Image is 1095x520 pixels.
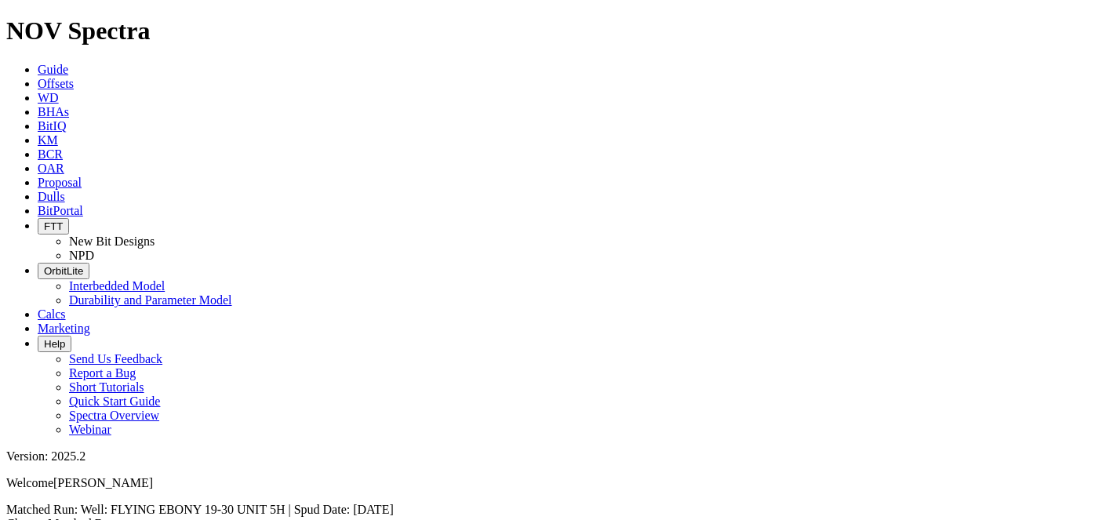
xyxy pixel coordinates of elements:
[81,503,394,516] span: Well: FLYING EBONY 19-30 UNIT 5H | Spud Date: [DATE]
[38,176,82,189] a: Proposal
[38,218,69,235] button: FTT
[44,220,63,232] span: FTT
[69,366,136,380] a: Report a Bug
[6,449,1089,464] div: Version: 2025.2
[38,263,89,279] button: OrbitLite
[38,119,66,133] a: BitIQ
[38,91,59,104] a: WD
[69,279,165,293] a: Interbedded Model
[69,293,232,307] a: Durability and Parameter Model
[38,322,90,335] a: Marketing
[53,476,153,489] span: [PERSON_NAME]
[69,380,144,394] a: Short Tutorials
[38,63,68,76] a: Guide
[38,133,58,147] a: KM
[38,190,65,203] a: Dulls
[69,249,94,262] a: NPD
[69,395,160,408] a: Quick Start Guide
[69,423,111,436] a: Webinar
[38,336,71,352] button: Help
[38,105,69,118] a: BHAs
[44,338,65,350] span: Help
[38,307,66,321] a: Calcs
[38,147,63,161] a: BCR
[69,352,162,365] a: Send Us Feedback
[38,77,74,90] a: Offsets
[69,409,159,422] a: Spectra Overview
[6,16,1089,45] h1: NOV Spectra
[69,235,155,248] a: New Bit Designs
[38,204,83,217] a: BitPortal
[44,265,83,277] span: OrbitLite
[38,162,64,175] a: OAR
[6,476,1089,490] p: Welcome
[6,503,78,516] span: Matched Run:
